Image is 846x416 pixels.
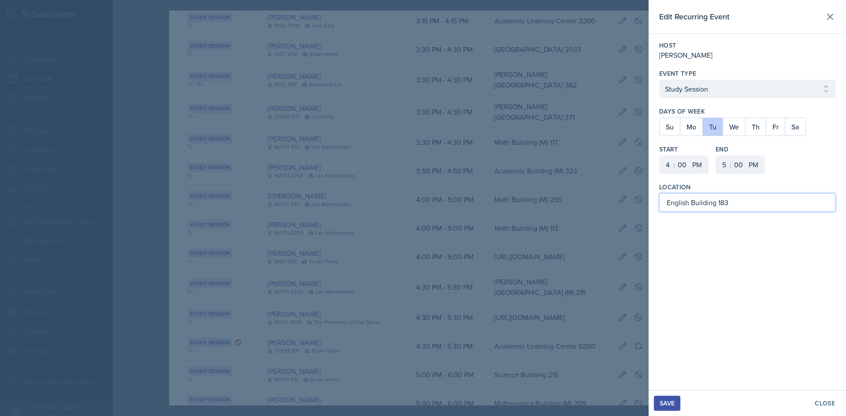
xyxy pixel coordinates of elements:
[659,193,835,212] input: Enter location
[766,118,785,136] button: Fr
[673,159,675,170] div: :
[659,145,709,154] label: Start
[785,118,805,136] button: Sa
[730,159,731,170] div: :
[659,107,835,116] label: Days of Week
[659,50,835,60] div: [PERSON_NAME]
[723,118,745,136] button: We
[809,396,841,411] button: Close
[702,118,723,136] button: Tu
[815,400,835,407] div: Close
[745,118,766,136] button: Th
[680,118,702,136] button: Mo
[660,118,680,136] button: Su
[659,69,697,78] label: Event Type
[659,41,835,50] label: Host
[654,396,680,411] button: Save
[716,145,765,154] label: End
[659,11,730,23] h2: Edit Recurring Event
[659,183,691,191] label: Location
[660,400,675,407] div: Save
